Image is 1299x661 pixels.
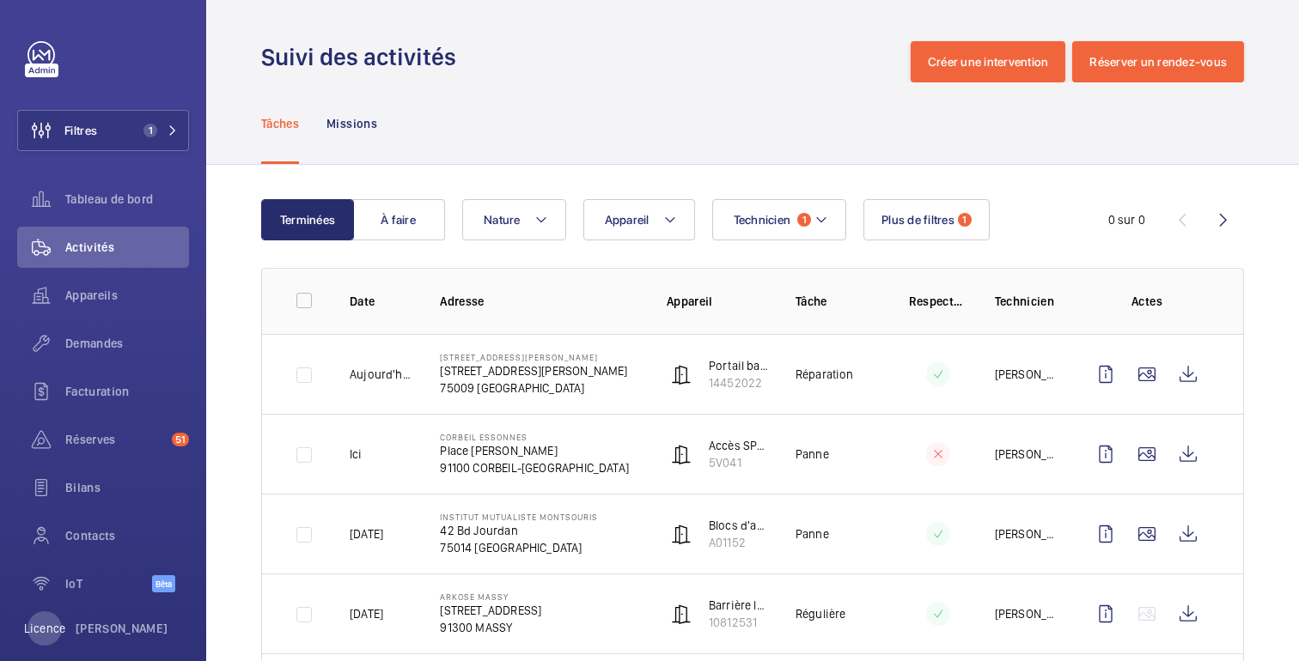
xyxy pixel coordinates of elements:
[667,294,713,308] font: Appareil
[671,444,692,464] img: automatic_door.svg
[995,367,1081,381] font: [PERSON_NAME]
[440,512,598,522] font: Institut Mutualiste Montsouris
[381,213,416,227] font: À faire
[909,294,1008,308] font: Respecter le délai
[605,213,649,227] font: Appareil
[881,213,954,227] font: Plus de filtres
[350,367,413,381] font: Aujourd'hui
[261,42,456,71] font: Suivi des activités
[709,598,792,612] font: Barrière levante
[440,591,509,602] font: ARKOSE MASSY
[65,385,130,398] font: Facturation
[709,359,804,373] font: Portail battant rue
[671,524,692,544] img: automatic_door.svg
[995,607,1081,621] font: [PERSON_NAME]
[280,213,335,227] font: Terminées
[65,240,114,254] font: Activités
[709,536,746,549] font: A01152
[65,288,118,302] font: Appareils
[261,199,354,240] button: Terminées
[802,214,807,226] font: 1
[65,577,82,591] font: IoT
[796,607,846,621] font: Régulière
[796,294,827,308] font: Tâche
[462,199,566,240] button: Nature
[671,364,692,385] img: automatic_door.svg
[440,381,584,395] font: 75009 [GEOGRAPHIC_DATA]
[962,214,967,226] font: 1
[65,481,101,494] font: Bilans
[440,294,484,308] font: Adresse
[928,55,1049,69] font: Créer une intervention
[440,461,629,475] font: 91100 CORBEIL-[GEOGRAPHIC_DATA]
[995,527,1081,541] font: [PERSON_NAME]
[1131,294,1162,308] font: Actes
[17,110,189,151] button: Filtres1
[440,603,541,617] font: [STREET_ADDRESS]
[709,439,802,452] font: Accès SPP<>PIVIF
[65,192,153,206] font: Tableau de bord
[175,434,186,446] font: 51
[709,518,1035,532] font: Blocs d'accès 9,10,11 - BESAM Power Swing - Battante 2 portes
[796,447,829,461] font: Panne
[709,616,757,629] font: 10812531
[440,524,517,537] font: 42 Bd Jourdan
[65,337,124,350] font: Demandes
[1089,55,1227,69] font: Réserver un rendez-vous
[65,433,116,446] font: Réserves
[65,529,116,543] font: Contacts
[440,352,598,362] font: [STREET_ADDRESS][PERSON_NAME]
[796,527,829,541] font: Panne
[440,444,557,458] font: Place [PERSON_NAME]
[24,622,65,635] font: Licence
[1072,41,1244,82] button: Réserver un rendez-vous
[149,124,153,136] font: 1
[796,367,854,381] font: Réparation
[350,447,363,461] font: Ici
[709,376,762,390] font: 14452022
[1108,213,1145,227] font: 0 sur 0
[64,124,97,137] font: Filtres
[350,527,383,541] font: [DATE]
[352,199,445,240] button: À faire
[583,199,695,240] button: Appareil
[261,117,299,130] font: Tâches
[326,117,377,130] font: Missions
[156,579,172,589] font: Bêta
[911,41,1066,82] button: Créer une intervention
[440,432,528,442] font: CORBEIL ESSONNES
[712,199,847,240] button: Technicien1
[76,622,168,635] font: [PERSON_NAME]
[671,603,692,624] img: automatic_door.svg
[440,364,627,378] font: [STREET_ADDRESS][PERSON_NAME]
[863,199,990,240] button: Plus de filtres1
[440,541,582,555] font: 75014 [GEOGRAPHIC_DATA]
[734,213,791,227] font: Technicien
[440,621,512,634] font: 91300 MASSY
[350,294,375,308] font: Date
[484,213,521,227] font: Nature
[995,294,1055,308] font: Technicien
[350,607,383,621] font: [DATE]
[995,447,1081,461] font: [PERSON_NAME]
[709,456,741,470] font: 5V041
